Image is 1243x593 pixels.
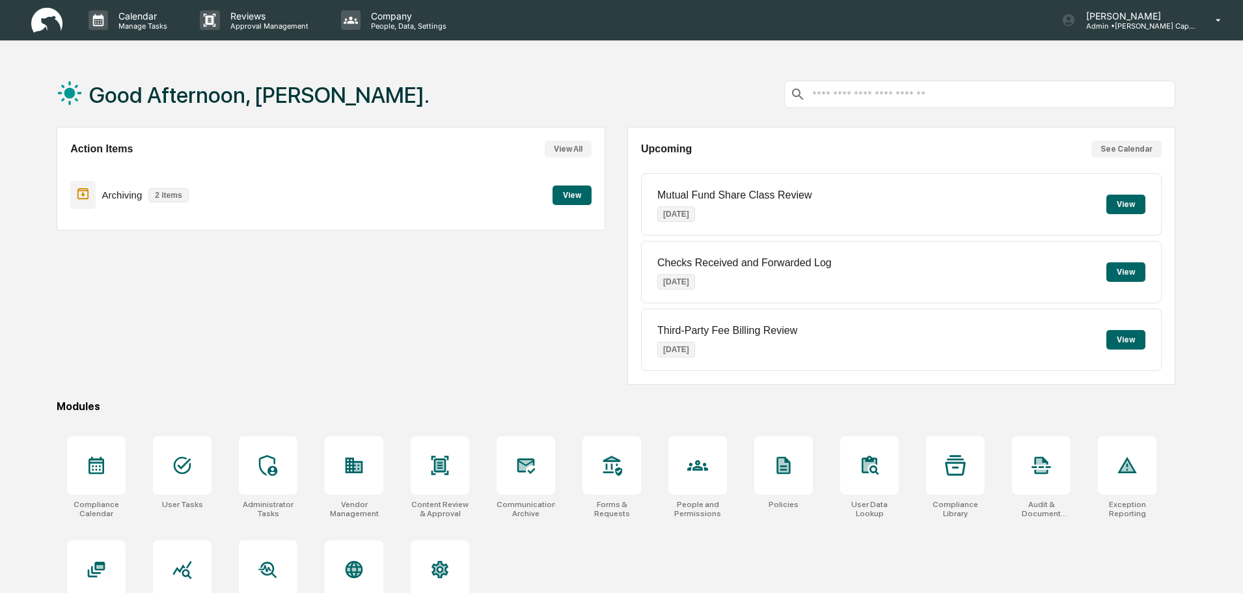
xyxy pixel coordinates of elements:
[70,143,133,155] h2: Action Items
[148,188,188,202] p: 2 items
[1091,141,1162,158] button: See Calendar
[657,189,812,201] p: Mutual Fund Share Class Review
[657,257,832,269] p: Checks Received and Forwarded Log
[657,274,695,290] p: [DATE]
[1106,195,1145,214] button: View
[67,500,126,518] div: Compliance Calendar
[657,342,695,357] p: [DATE]
[1098,500,1156,518] div: Exception Reporting
[89,82,430,108] h1: Good Afternoon, [PERSON_NAME].
[57,400,1175,413] div: Modules
[1076,10,1197,21] p: [PERSON_NAME]
[668,500,727,518] div: People and Permissions
[497,500,555,518] div: Communications Archive
[102,189,143,200] p: Archiving
[840,500,899,518] div: User Data Lookup
[220,10,315,21] p: Reviews
[1012,500,1071,518] div: Audit & Document Logs
[769,500,799,509] div: Policies
[545,141,592,158] button: View All
[239,500,297,518] div: Administrator Tasks
[553,188,592,200] a: View
[162,500,203,509] div: User Tasks
[1106,330,1145,350] button: View
[582,500,641,518] div: Forms & Requests
[108,10,174,21] p: Calendar
[361,21,453,31] p: People, Data, Settings
[108,21,174,31] p: Manage Tasks
[657,206,695,222] p: [DATE]
[411,500,469,518] div: Content Review & Approval
[553,186,592,205] button: View
[361,10,453,21] p: Company
[220,21,315,31] p: Approval Management
[926,500,985,518] div: Compliance Library
[31,8,62,33] img: logo
[657,325,797,337] p: Third-Party Fee Billing Review
[641,143,692,155] h2: Upcoming
[325,500,383,518] div: Vendor Management
[1106,262,1145,282] button: View
[1076,21,1197,31] p: Admin • [PERSON_NAME] Capital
